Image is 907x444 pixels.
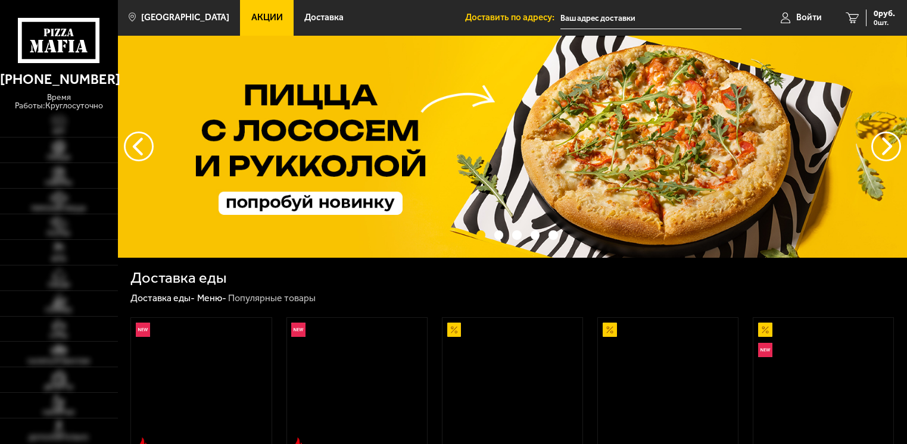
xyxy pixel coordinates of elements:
[758,343,772,357] img: Новинка
[251,13,283,22] span: Акции
[447,323,462,337] img: Акционный
[136,323,150,337] img: Новинка
[512,230,521,239] button: точки переключения
[874,19,895,26] span: 0 шт.
[874,10,895,18] span: 0 руб.
[130,270,226,285] h1: Доставка еды
[531,230,540,239] button: точки переключения
[476,230,485,239] button: точки переключения
[130,292,195,304] a: Доставка еды-
[124,132,154,161] button: следующий
[304,13,344,22] span: Доставка
[871,132,901,161] button: предыдущий
[603,323,617,337] img: Акционный
[141,13,229,22] span: [GEOGRAPHIC_DATA]
[494,230,503,239] button: точки переключения
[197,292,226,304] a: Меню-
[548,230,557,239] button: точки переключения
[465,13,560,22] span: Доставить по адресу:
[228,292,316,305] div: Популярные товары
[796,13,822,22] span: Войти
[560,7,742,29] input: Ваш адрес доставки
[291,323,306,337] img: Новинка
[758,323,772,337] img: Акционный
